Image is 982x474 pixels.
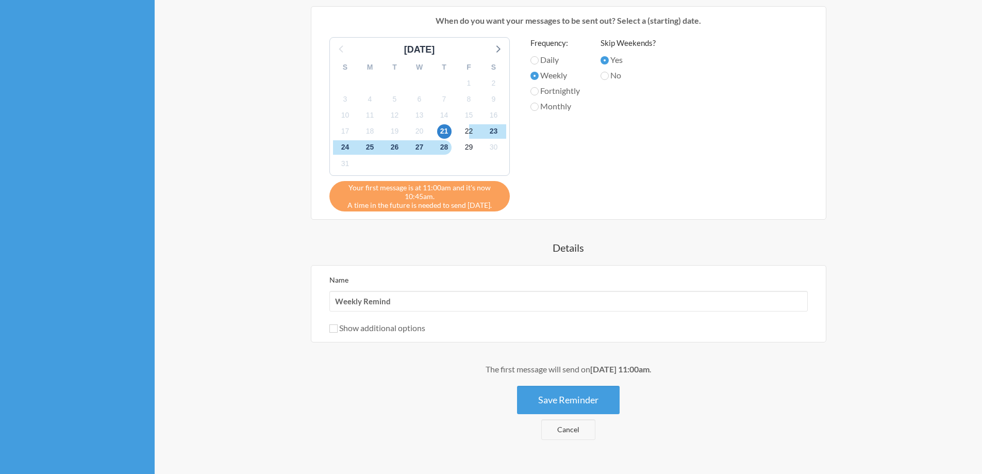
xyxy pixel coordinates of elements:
[541,419,595,440] a: Cancel
[319,14,818,27] p: When do you want your messages to be sent out? Select a (starting) date.
[329,181,510,211] div: A time in the future is needed to send [DATE].
[363,140,377,155] span: Thursday, September 25, 2025
[388,124,402,139] span: Friday, September 19, 2025
[259,363,878,375] div: The first message will send on .
[462,108,476,123] span: Monday, September 15, 2025
[338,108,353,123] span: Wednesday, September 10, 2025
[437,92,452,106] span: Sunday, September 7, 2025
[481,59,506,75] div: S
[329,291,808,312] input: We suggest a 2 to 4 word name
[457,59,481,75] div: F
[363,92,377,106] span: Thursday, September 4, 2025
[601,72,609,80] input: No
[530,37,580,49] label: Frequency:
[412,108,427,123] span: Saturday, September 13, 2025
[407,59,432,75] div: W
[462,140,476,155] span: Monday, September 29, 2025
[601,37,656,49] label: Skip Weekends?
[363,124,377,139] span: Thursday, September 18, 2025
[530,56,539,64] input: Daily
[358,59,382,75] div: M
[590,364,650,374] strong: [DATE] 11:00am
[412,140,427,155] span: Saturday, September 27, 2025
[329,275,348,284] label: Name
[412,124,427,139] span: Saturday, September 20, 2025
[338,92,353,106] span: Wednesday, September 3, 2025
[333,59,358,75] div: S
[530,85,580,97] label: Fortnightly
[462,76,476,90] span: Monday, September 1, 2025
[259,240,878,255] h4: Details
[530,100,580,112] label: Monthly
[601,54,656,66] label: Yes
[338,124,353,139] span: Wednesday, September 17, 2025
[329,324,338,333] input: Show additional options
[530,103,539,111] input: Monthly
[530,87,539,95] input: Fortnightly
[487,124,501,139] span: Tuesday, September 23, 2025
[462,92,476,106] span: Monday, September 8, 2025
[400,43,439,57] div: [DATE]
[363,108,377,123] span: Thursday, September 11, 2025
[462,124,476,139] span: Monday, September 22, 2025
[517,386,620,414] button: Save Reminder
[487,108,501,123] span: Tuesday, September 16, 2025
[388,140,402,155] span: Friday, September 26, 2025
[412,92,427,106] span: Saturday, September 6, 2025
[388,92,402,106] span: Friday, September 5, 2025
[437,108,452,123] span: Sunday, September 14, 2025
[530,54,580,66] label: Daily
[601,56,609,64] input: Yes
[338,156,353,171] span: Wednesday, October 1, 2025
[487,92,501,106] span: Tuesday, September 9, 2025
[530,72,539,80] input: Weekly
[437,140,452,155] span: Sunday, September 28, 2025
[388,108,402,123] span: Friday, September 12, 2025
[530,69,580,81] label: Weekly
[329,323,425,333] label: Show additional options
[487,76,501,90] span: Tuesday, September 2, 2025
[487,140,501,155] span: Tuesday, September 30, 2025
[432,59,457,75] div: T
[338,140,353,155] span: Wednesday, September 24, 2025
[437,124,452,139] span: Sunday, September 21, 2025
[382,59,407,75] div: T
[601,69,656,81] label: No
[337,183,502,201] span: Your first message is at 11:00am and it's now 10:45am.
